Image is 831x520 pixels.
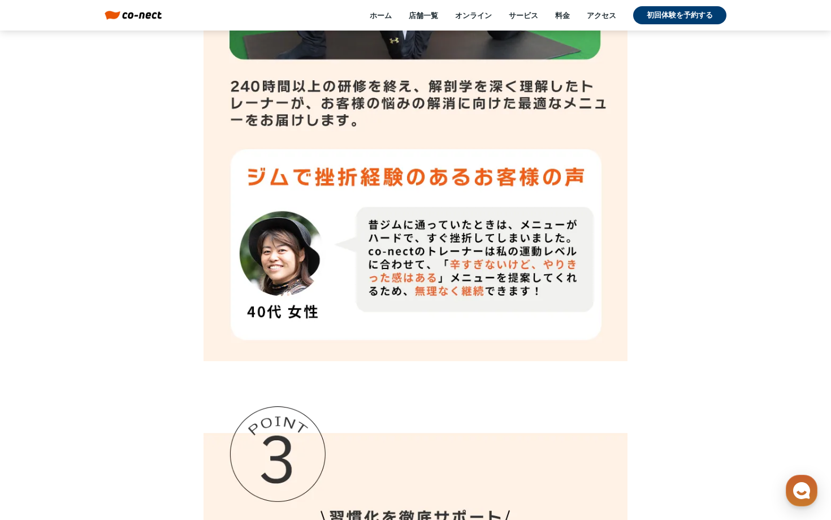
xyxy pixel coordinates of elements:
[509,10,538,20] a: サービス
[3,358,75,387] a: ホーム
[409,10,438,20] a: 店舗一覧
[370,10,392,20] a: ホーム
[146,358,217,387] a: 設定
[29,375,49,384] span: ホーム
[175,375,188,384] span: 設定
[555,10,570,20] a: 料金
[75,358,146,387] a: チャット
[633,6,726,24] a: 初回体験を予約する
[587,10,616,20] a: アクセス
[97,376,124,385] span: チャット
[455,10,492,20] a: オンライン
